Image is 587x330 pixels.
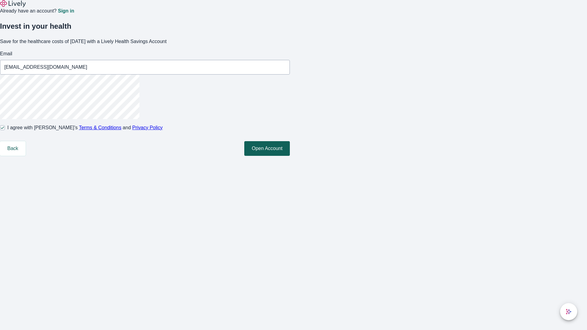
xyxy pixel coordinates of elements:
a: Privacy Policy [132,125,163,130]
svg: Lively AI Assistant [566,309,572,315]
button: Open Account [244,141,290,156]
a: Sign in [58,9,74,13]
span: I agree with [PERSON_NAME]’s and [7,124,163,131]
button: chat [560,303,577,320]
a: Terms & Conditions [79,125,121,130]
